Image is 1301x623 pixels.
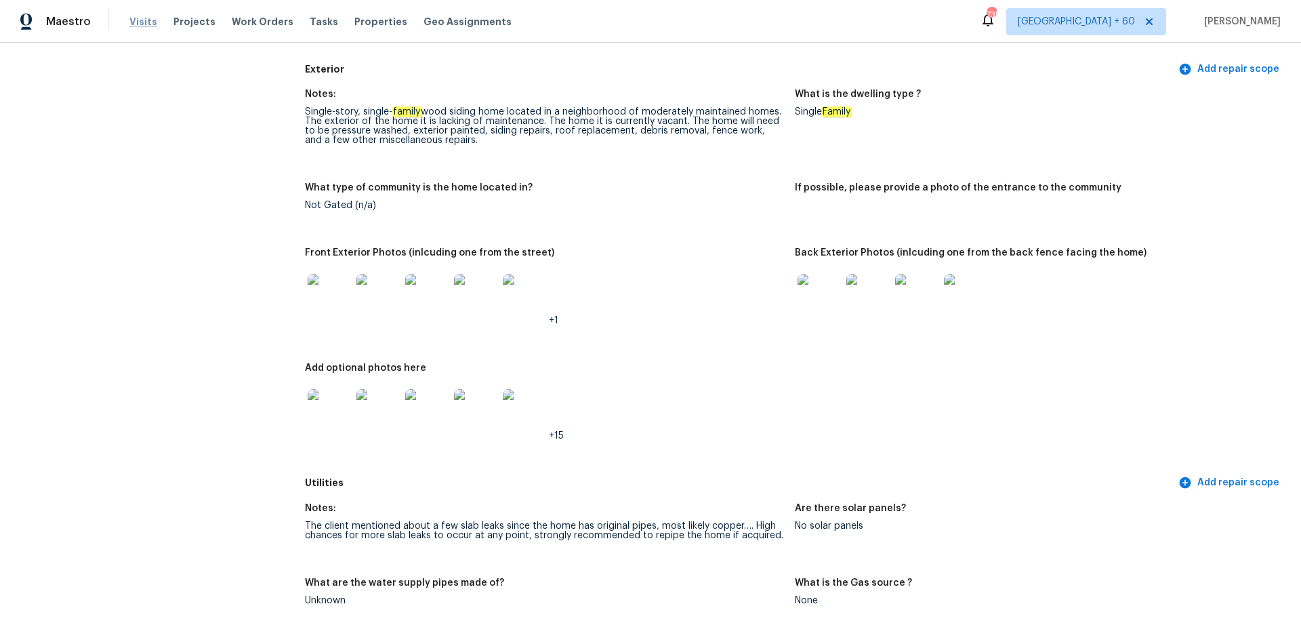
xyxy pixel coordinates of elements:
[46,15,91,28] span: Maestro
[232,15,293,28] span: Work Orders
[305,363,426,373] h5: Add optional photos here
[129,15,157,28] span: Visits
[795,521,1274,531] div: No solar panels
[795,596,1274,605] div: None
[392,106,421,117] em: family
[1018,15,1135,28] span: [GEOGRAPHIC_DATA] + 60
[987,8,996,22] div: 735
[310,17,338,26] span: Tasks
[795,89,921,99] h5: What is the dwelling type ?
[795,504,906,513] h5: Are there solar panels?
[1176,57,1285,82] button: Add repair scope
[305,62,1176,77] h5: Exterior
[822,106,851,117] em: Family
[305,201,784,210] div: Not Gated (n/a)
[795,183,1121,193] h5: If possible, please provide a photo of the entrance to the community
[424,15,512,28] span: Geo Assignments
[305,521,784,540] div: The client mentioned about a few slab leaks since the home has original pipes, most likely copper...
[305,596,784,605] div: Unknown
[305,183,533,193] h5: What type of community is the home located in?
[1176,470,1285,496] button: Add repair scope
[305,248,554,258] h5: Front Exterior Photos (inlcuding one from the street)
[1181,61,1279,78] span: Add repair scope
[1199,15,1281,28] span: [PERSON_NAME]
[305,89,336,99] h5: Notes:
[173,15,215,28] span: Projects
[354,15,407,28] span: Properties
[549,316,558,325] span: +1
[795,578,912,588] h5: What is the Gas source ?
[305,578,504,588] h5: What are the water supply pipes made of?
[1181,475,1279,491] span: Add repair scope
[795,107,1274,117] div: Single
[305,107,784,145] div: Single-story, single- wood siding home located in a neighborhood of moderately maintained homes. ...
[549,431,564,441] span: +15
[305,504,336,513] h5: Notes:
[795,248,1147,258] h5: Back Exterior Photos (inlcuding one from the back fence facing the home)
[305,476,1176,490] h5: Utilities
